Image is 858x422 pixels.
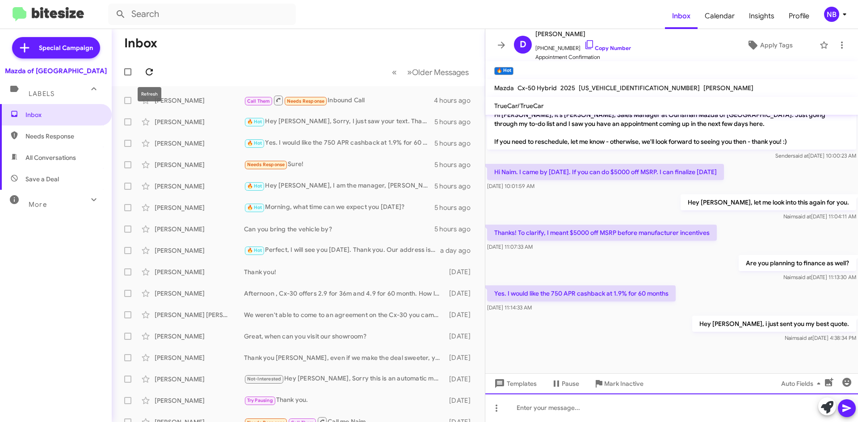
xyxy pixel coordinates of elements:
div: 5 hours ago [434,117,478,126]
div: [DATE] [445,353,478,362]
span: [PHONE_NUMBER] [535,39,631,53]
div: Great, when can you visit our showroom? [244,332,445,341]
p: Thanks! To clarify, I meant $5000 off MSRP before manufacturer incentives [487,225,717,241]
div: [PERSON_NAME] [155,139,244,148]
div: [PERSON_NAME] [155,225,244,234]
p: Hey [PERSON_NAME], i just sent you my best quote. [692,316,856,332]
span: Needs Response [287,98,325,104]
h1: Inbox [124,36,157,50]
a: Calendar [698,3,742,29]
button: Pause [544,376,586,392]
div: 5 hours ago [434,203,478,212]
span: Mazda [494,84,514,92]
div: Thank you [PERSON_NAME], even if we make the deal sweeter, you would pass? [244,353,445,362]
span: said at [795,274,811,280]
span: 🔥 Hot [247,140,262,146]
div: Can you bring the vehicle by? [244,225,434,234]
div: Refresh [138,87,161,101]
span: Naim [DATE] 4:38:34 PM [785,334,856,341]
a: Special Campaign [12,37,100,58]
span: Templates [492,376,537,392]
p: Hey [PERSON_NAME], let me look into this again for you. [681,194,856,210]
div: NB [824,7,839,22]
button: NB [816,7,848,22]
div: [PERSON_NAME] [155,353,244,362]
button: Next [402,63,474,81]
div: [PERSON_NAME] [155,117,244,126]
span: said at [793,152,808,159]
div: [PERSON_NAME] [155,375,244,384]
span: TrueCar/TrueCar [494,102,544,110]
span: Auto Fields [781,376,824,392]
div: [DATE] [445,289,478,298]
div: Mazda of [GEOGRAPHIC_DATA] [5,67,107,75]
div: 5 hours ago [434,225,478,234]
span: Special Campaign [39,43,93,52]
span: Call Them [247,98,270,104]
button: Auto Fields [774,376,831,392]
div: 5 hours ago [434,160,478,169]
span: Needs Response [247,162,285,167]
div: Hey [PERSON_NAME], Sorry this is an automatic message. The car has been sold. Are you looking for... [244,374,445,384]
div: Hey [PERSON_NAME], I am the manager, [PERSON_NAME] is your salesperson. Thank you we will see you... [244,181,434,191]
span: [US_VEHICLE_IDENTIFICATION_NUMBER] [579,84,700,92]
small: 🔥 Hot [494,67,513,75]
p: Hi Naim. I came by [DATE]. If you can do $5000 off MSRP. I can finalize [DATE] [487,164,724,180]
a: Copy Number [584,45,631,51]
div: Perfect, I will see you [DATE]. Thank you. Our address is [STREET_ADDRESS]. [244,245,440,255]
div: [PERSON_NAME] [155,267,244,276]
div: 4 hours ago [434,96,478,105]
span: said at [795,213,811,220]
a: Inbox [665,3,698,29]
span: [DATE] 10:01:59 AM [487,183,534,189]
span: [PERSON_NAME] [703,84,753,92]
div: [DATE] [445,396,478,405]
div: [PERSON_NAME] [155,246,244,255]
div: [PERSON_NAME] [155,182,244,191]
span: Inbox [25,110,101,119]
button: Mark Inactive [586,376,651,392]
button: Previous [387,63,402,81]
span: Not-Interested [247,376,282,382]
span: 🔥 Hot [247,205,262,210]
span: Pause [562,376,579,392]
p: Hi [PERSON_NAME], it's [PERSON_NAME], Sales Manager at Ourisman Mazda of [GEOGRAPHIC_DATA]. Just ... [487,107,856,150]
div: [PERSON_NAME] [155,289,244,298]
div: We weren't able to come to an agreement on the Cx-30 you came to see? [244,310,445,319]
span: More [29,201,47,209]
span: Try Pausing [247,397,273,403]
div: [DATE] [445,375,478,384]
span: Sender [DATE] 10:00:23 AM [775,152,856,159]
div: [DATE] [445,310,478,319]
span: 2025 [560,84,575,92]
div: [PERSON_NAME] [155,332,244,341]
span: D [520,38,526,52]
a: Profile [782,3,816,29]
span: All Conversations [25,153,76,162]
span: Appointment Confirmation [535,53,631,62]
span: Needs Response [25,132,101,141]
button: Templates [485,376,544,392]
span: Older Messages [412,67,469,77]
div: 5 hours ago [434,139,478,148]
span: Apply Tags [760,37,793,53]
div: a day ago [440,246,478,255]
nav: Page navigation example [387,63,474,81]
a: Insights [742,3,782,29]
p: Are you planning to finance as well? [739,255,856,271]
div: [PERSON_NAME] [PERSON_NAME] [155,310,244,319]
div: [PERSON_NAME] [155,160,244,169]
div: Morning, what time can we expect you [DATE]? [244,202,434,213]
span: [DATE] 11:14:33 AM [487,304,532,311]
input: Search [108,4,296,25]
span: 🔥 Hot [247,247,262,253]
span: Naim [DATE] 11:04:11 AM [783,213,856,220]
div: Thank you! [244,267,445,276]
span: Mark Inactive [604,376,643,392]
div: [PERSON_NAME] [155,203,244,212]
div: [DATE] [445,267,478,276]
span: » [407,67,412,78]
